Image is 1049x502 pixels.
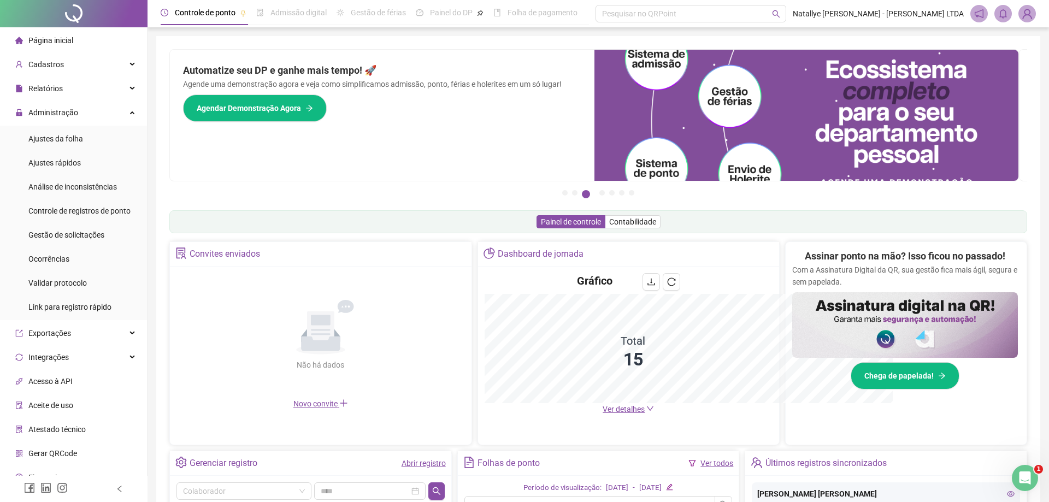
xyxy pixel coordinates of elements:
[1007,490,1015,498] span: eye
[629,190,634,196] button: 7
[633,482,635,494] div: -
[805,249,1005,264] h2: Assinar ponto na mão? Isso ficou no passado!
[484,247,495,259] span: pie-chart
[15,353,23,361] span: sync
[197,102,301,114] span: Agendar Demonstração Agora
[28,377,73,386] span: Acesso à API
[28,60,64,69] span: Cadastros
[270,359,371,371] div: Não há dados
[541,217,601,226] span: Painel de controle
[28,84,63,93] span: Relatórios
[1012,465,1038,491] iframe: Intercom live chat
[772,10,780,18] span: search
[646,405,654,412] span: down
[28,255,69,263] span: Ocorrências
[1034,465,1043,474] span: 1
[666,483,673,491] span: edit
[402,459,446,468] a: Abrir registro
[606,482,628,494] div: [DATE]
[293,399,348,408] span: Novo convite
[15,61,23,68] span: user-add
[28,36,73,45] span: Página inicial
[478,454,540,473] div: Folhas de ponto
[498,245,584,263] div: Dashboard de jornada
[190,454,257,473] div: Gerenciar registro
[998,9,1008,19] span: bell
[619,190,624,196] button: 6
[577,273,612,288] h4: Gráfico
[15,109,23,116] span: lock
[599,190,605,196] button: 4
[28,401,73,410] span: Aceite de uso
[183,63,581,78] h2: Automatize seu DP e ganhe mais tempo! 🚀
[57,482,68,493] span: instagram
[256,9,264,16] span: file-done
[28,279,87,287] span: Validar protocolo
[15,377,23,385] span: api
[508,8,577,17] span: Folha de pagamento
[175,457,187,468] span: setting
[609,190,615,196] button: 5
[757,488,1015,500] div: [PERSON_NAME] [PERSON_NAME]
[40,482,51,493] span: linkedin
[793,8,964,20] span: Natallye [PERSON_NAME] - [PERSON_NAME] LTDA
[24,482,35,493] span: facebook
[28,134,83,143] span: Ajustes da folha
[15,401,23,409] span: audit
[175,8,235,17] span: Controle de ponto
[28,425,86,434] span: Atestado técnico
[416,9,423,16] span: dashboard
[700,459,733,468] a: Ver todos
[688,459,696,467] span: filter
[765,454,887,473] div: Últimos registros sincronizados
[430,8,473,17] span: Painel do DP
[240,10,246,16] span: pushpin
[270,8,327,17] span: Admissão digital
[609,217,656,226] span: Contabilidade
[351,8,406,17] span: Gestão de férias
[523,482,602,494] div: Período de visualização:
[28,182,117,191] span: Análise de inconsistências
[28,158,81,167] span: Ajustes rápidos
[582,190,590,198] button: 3
[15,37,23,44] span: home
[339,399,348,407] span: plus
[15,329,23,337] span: export
[175,247,187,259] span: solution
[15,85,23,92] span: file
[493,9,501,16] span: book
[161,9,168,16] span: clock-circle
[190,245,260,263] div: Convites enviados
[28,473,64,482] span: Financeiro
[15,474,23,481] span: dollar
[667,277,676,286] span: reload
[28,108,78,117] span: Administração
[974,9,984,19] span: notification
[28,303,111,311] span: Link para registro rápido
[28,206,131,215] span: Controle de registros de ponto
[572,190,577,196] button: 2
[305,104,313,112] span: arrow-right
[463,457,475,468] span: file-text
[28,329,71,338] span: Exportações
[28,449,77,458] span: Gerar QRCode
[337,9,344,16] span: sun
[594,50,1019,181] img: banner%2Fd57e337e-a0d3-4837-9615-f134fc33a8e6.png
[603,405,654,414] a: Ver detalhes down
[647,277,656,286] span: download
[28,231,104,239] span: Gestão de solicitações
[183,78,581,90] p: Agende uma demonstração agora e veja como simplificamos admissão, ponto, férias e holerites em um...
[477,10,484,16] span: pushpin
[792,264,1018,288] p: Com a Assinatura Digital da QR, sua gestão fica mais ágil, segura e sem papelada.
[15,450,23,457] span: qrcode
[639,482,662,494] div: [DATE]
[792,292,1018,358] img: banner%2F02c71560-61a6-44d4-94b9-c8ab97240462.png
[562,190,568,196] button: 1
[116,485,123,493] span: left
[603,405,645,414] span: Ver detalhes
[28,353,69,362] span: Integrações
[864,370,934,382] span: Chega de papelada!
[938,372,946,380] span: arrow-right
[851,362,959,389] button: Chega de papelada!
[1019,5,1035,22] img: 81186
